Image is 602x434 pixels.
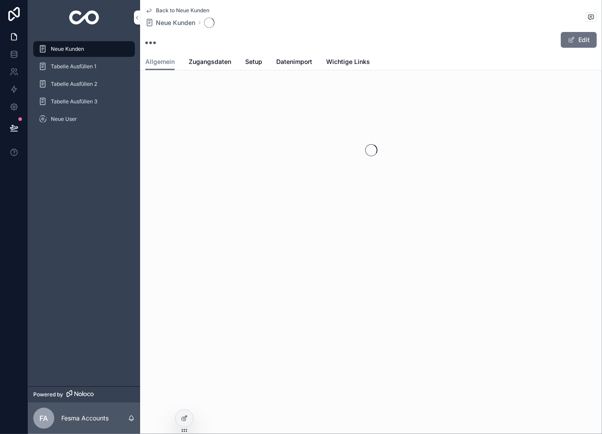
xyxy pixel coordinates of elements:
[276,54,312,71] a: Datenimport
[28,35,140,138] div: scrollable content
[245,57,262,66] span: Setup
[51,81,97,88] span: Tabelle Ausfüllen 2
[326,54,370,71] a: Wichtige Links
[156,18,195,27] span: Neue Kunden
[33,391,63,398] span: Powered by
[33,76,135,92] a: Tabelle Ausfüllen 2
[69,11,99,25] img: App logo
[189,54,231,71] a: Zugangsdaten
[40,413,48,423] span: FA
[245,54,262,71] a: Setup
[145,54,175,71] a: Allgemein
[51,98,97,105] span: Tabelle Ausfüllen 3
[276,57,312,66] span: Datenimport
[51,63,96,70] span: Tabelle Ausfüllen 1
[51,46,84,53] span: Neue Kunden
[33,94,135,109] a: Tabelle Ausfüllen 3
[61,414,109,423] p: Fesma Accounts
[145,18,195,27] a: Neue Kunden
[33,111,135,127] a: Neue User
[145,7,209,14] a: Back to Neue Kunden
[189,57,231,66] span: Zugangsdaten
[561,32,597,48] button: Edit
[33,41,135,57] a: Neue Kunden
[145,57,175,66] span: Allgemein
[28,386,140,402] a: Powered by
[33,59,135,74] a: Tabelle Ausfüllen 1
[51,116,77,123] span: Neue User
[326,57,370,66] span: Wichtige Links
[156,7,209,14] span: Back to Neue Kunden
